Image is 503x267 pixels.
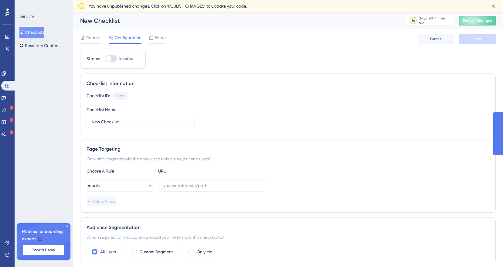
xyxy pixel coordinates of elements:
div: Checklist Name [87,106,117,113]
div: Status: [87,55,100,62]
span: equals [87,182,100,189]
button: Save [459,34,496,44]
div: 20388 [115,94,125,98]
span: You have unpublished changes. Click on ‘PUBLISH CHANGES’ to update your code. [89,2,247,10]
div: Which segment of the audience would you like to show this checklist to? [87,234,489,241]
div: WIDGETS [19,15,35,19]
span: Meet our onboarding experts 🎧 [22,228,66,243]
div: New Checklist [80,16,391,25]
button: Publish Changes [459,16,496,26]
span: Cancel [430,36,443,41]
label: Custom Segment [140,248,173,255]
div: Page Targeting [87,145,489,153]
button: equals [87,180,153,192]
span: Add a Target [93,199,116,204]
span: Configuration [115,34,141,41]
button: Checklists [19,27,44,38]
label: All Users [100,248,116,255]
button: Resource Centers [19,40,59,51]
div: Checklist ID: [87,92,110,100]
button: Book a Demo [23,245,64,255]
div: 14 [412,18,415,23]
span: Reports [86,34,101,41]
span: Editor [155,34,166,41]
span: Publish Changes [463,18,492,23]
span: Save [473,36,482,41]
span: Book a Demo [32,248,55,252]
input: Type your Checklist name [92,118,189,125]
div: days left in free trial [419,16,452,26]
div: Choose A Rule [87,167,153,175]
div: On which pages should the checklist be visible to your end users? [87,155,489,163]
div: URL [158,167,225,175]
button: Cancel [418,34,454,44]
div: Checklist Information [87,80,489,87]
div: Audience Segmentation [87,224,489,231]
label: Only Me [197,248,212,255]
button: Add a Target [87,197,116,206]
input: yourwebsite.com/path [163,182,261,189]
span: Inactive [119,56,133,61]
iframe: UserGuiding AI Assistant Launcher [478,243,496,261]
